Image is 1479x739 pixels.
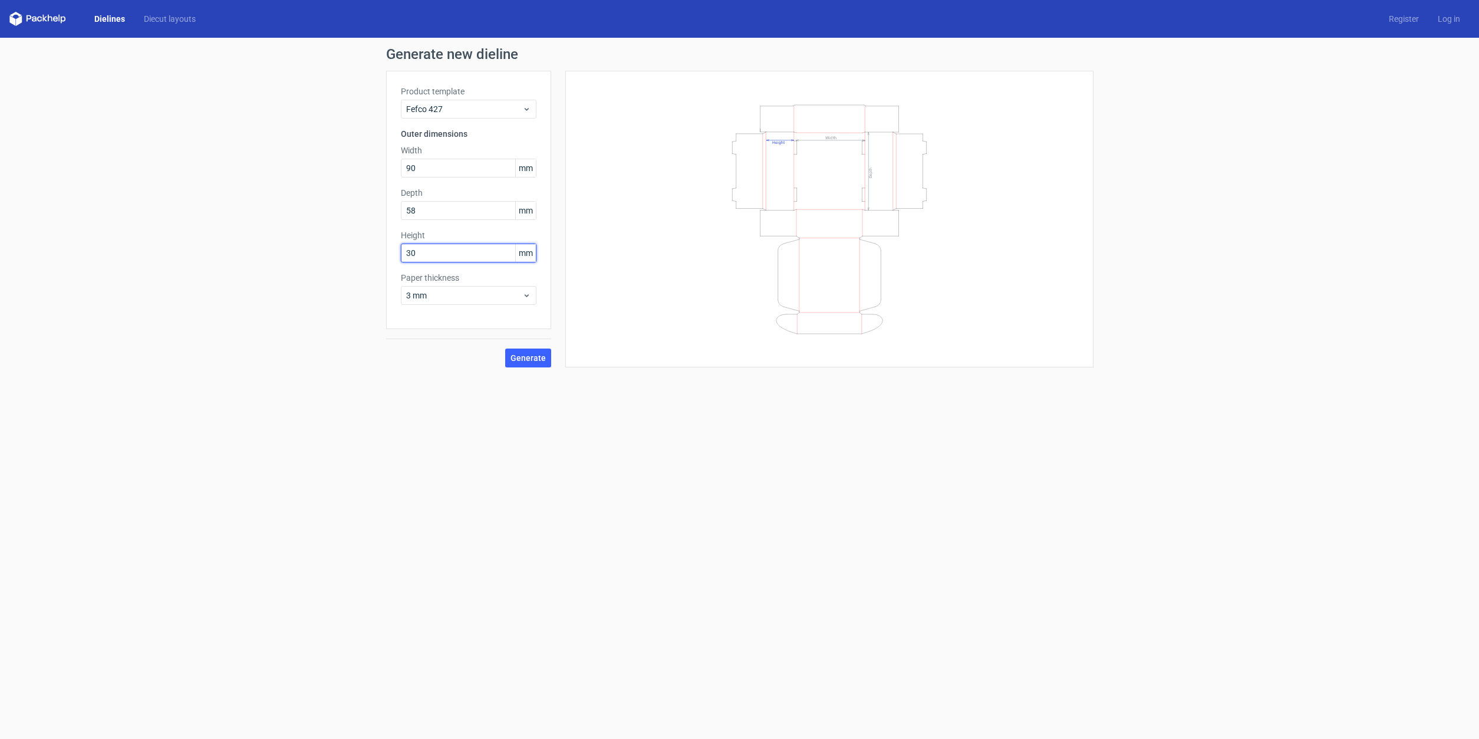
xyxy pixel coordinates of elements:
[510,354,546,362] span: Generate
[401,144,536,156] label: Width
[406,103,522,115] span: Fefco 427
[406,290,522,301] span: 3 mm
[401,86,536,97] label: Product template
[386,47,1093,61] h1: Generate new dieline
[401,229,536,241] label: Height
[825,134,836,140] text: Width
[134,13,205,25] a: Diecut layouts
[868,167,873,178] text: Depth
[515,159,536,177] span: mm
[772,140,785,144] text: Height
[515,202,536,219] span: mm
[85,13,134,25] a: Dielines
[1428,13,1470,25] a: Log in
[401,128,536,140] h3: Outer dimensions
[1379,13,1428,25] a: Register
[401,187,536,199] label: Depth
[401,272,536,284] label: Paper thickness
[515,244,536,262] span: mm
[505,349,551,367] button: Generate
